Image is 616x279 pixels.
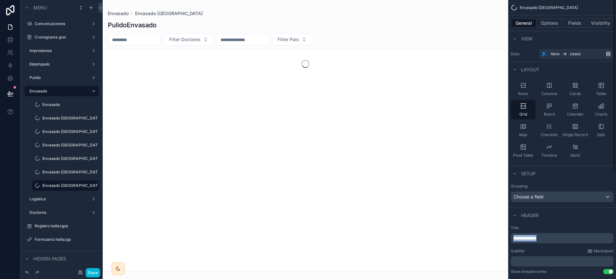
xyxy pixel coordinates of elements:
[589,121,613,140] button: Split
[511,19,537,28] button: General
[30,75,89,80] label: Pulido
[511,256,613,266] div: scrollable content
[570,51,580,57] span: casos
[562,19,588,28] button: Fields
[35,237,98,242] label: Formulario hallazgo
[30,89,86,94] label: Envasado
[86,268,100,277] button: Done
[519,112,527,117] span: Grid
[511,191,613,202] button: Choose a field
[519,132,527,137] span: Map
[589,100,613,119] button: Charts
[544,112,555,117] span: Board
[511,51,536,57] label: Data
[563,80,587,99] button: Cards
[537,19,562,28] button: Options
[541,91,557,96] span: Columns
[537,121,561,140] button: Checklist
[35,21,89,26] label: Comunicaciones
[539,49,613,59] a: Xanocasos
[567,112,584,117] span: Calendar
[537,100,561,119] button: Board
[42,156,98,161] label: Envasado [GEOGRAPHIC_DATA]
[594,248,613,254] span: Markdown
[520,5,578,10] span: Envasado [GEOGRAPHIC_DATA]
[587,248,613,254] a: Markdown
[511,184,527,189] label: Grouping
[542,51,547,57] img: Xano logo
[595,112,607,117] span: Charts
[42,116,98,121] label: Envasado [GEOGRAPHIC_DATA]
[537,80,561,99] button: Columns
[541,153,557,158] span: Timeline
[30,62,89,67] label: Estampado
[511,141,535,161] button: Pivot Table
[551,51,560,57] span: Xano
[513,153,533,158] span: Pivot Table
[537,141,561,161] button: Timeline
[589,80,613,99] button: Table
[30,48,89,53] label: Impresiones
[597,132,605,137] span: Split
[30,196,89,202] label: Logistica
[563,100,587,119] button: Calendar
[511,225,613,231] label: Title
[514,194,543,199] span: Choose a field
[42,143,98,148] label: Envasado [GEOGRAPHIC_DATA]
[42,183,98,188] label: Envasado [GEOGRAPHIC_DATA]
[35,35,89,40] label: Cronograma gral
[30,210,89,215] label: Doctores
[563,121,587,140] button: Single Record
[33,256,66,262] span: Hidden pages
[562,132,588,137] span: Single Record
[518,91,528,96] span: Rows
[521,212,539,219] span: Header
[511,80,535,99] button: Rows
[35,223,98,229] label: Registro hallazgos
[521,170,535,177] span: Setup
[42,129,98,134] label: Envasado [GEOGRAPHIC_DATA]
[541,132,558,137] span: Checklist
[511,100,535,119] button: Grid
[42,102,98,107] label: Envasado
[588,19,613,28] button: Visibility
[33,4,47,11] span: Menu
[570,91,581,96] span: Cards
[570,153,580,158] span: Gantt
[596,91,606,96] span: Table
[521,66,539,73] span: Layout
[563,141,587,161] button: Gantt
[511,248,525,254] label: Subtitle
[42,170,98,175] label: Envasado [GEOGRAPHIC_DATA]
[511,233,613,243] div: scrollable content
[511,121,535,140] button: Map
[521,36,533,42] span: View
